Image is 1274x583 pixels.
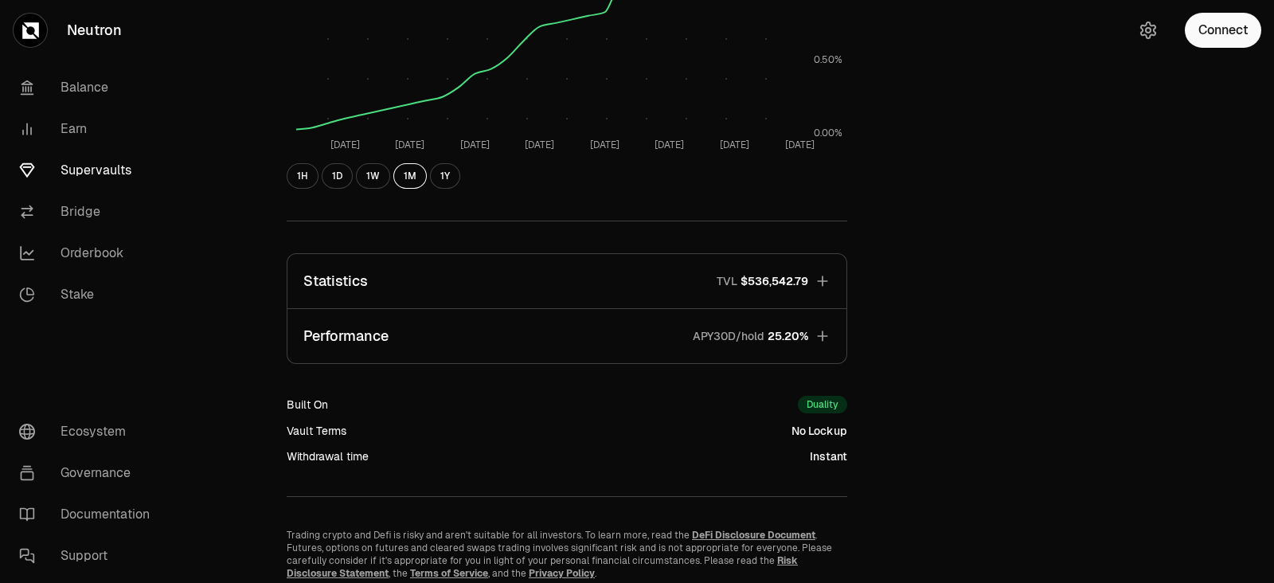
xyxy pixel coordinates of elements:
a: Bridge [6,191,172,233]
a: DeFi Disclosure Document [692,529,815,542]
button: 1H [287,163,318,189]
div: No Lockup [791,423,847,439]
a: Balance [6,67,172,108]
button: Connect [1185,13,1261,48]
a: Orderbook [6,233,172,274]
tspan: [DATE] [590,139,619,151]
p: Performance [303,325,389,347]
tspan: 0.50% [814,53,842,66]
button: 1M [393,163,427,189]
a: Documentation [6,494,172,535]
tspan: [DATE] [395,139,424,151]
p: Statistics [303,270,368,292]
a: Earn [6,108,172,150]
div: Built On [287,397,328,413]
button: StatisticsTVL$536,542.79 [287,254,846,308]
a: Ecosystem [6,411,172,452]
p: TVL [717,273,737,289]
p: Trading crypto and Defi is risky and aren't suitable for all investors. To learn more, read the . [287,529,847,542]
div: Duality [798,396,847,413]
a: Stake [6,274,172,315]
a: Support [6,535,172,577]
p: APY30D/hold [693,328,764,344]
tspan: [DATE] [460,139,490,151]
span: 25.20% [768,328,808,344]
div: Withdrawal time [287,448,369,464]
button: 1W [356,163,390,189]
button: 1D [322,163,353,189]
tspan: [DATE] [655,139,684,151]
a: Risk Disclosure Statement [287,554,798,580]
div: Vault Terms [287,423,346,439]
tspan: 0.00% [814,127,842,139]
a: Governance [6,452,172,494]
p: Futures, options on futures and cleared swaps trading involves significant risk and is not approp... [287,542,847,580]
button: PerformanceAPY30D/hold25.20% [287,309,846,363]
a: Privacy Policy [529,567,595,580]
span: $536,542.79 [741,273,808,289]
button: 1Y [430,163,460,189]
tspan: [DATE] [330,139,360,151]
a: Terms of Service [410,567,488,580]
tspan: [DATE] [785,139,815,151]
a: Supervaults [6,150,172,191]
tspan: [DATE] [525,139,554,151]
div: Instant [810,448,847,464]
tspan: [DATE] [720,139,749,151]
